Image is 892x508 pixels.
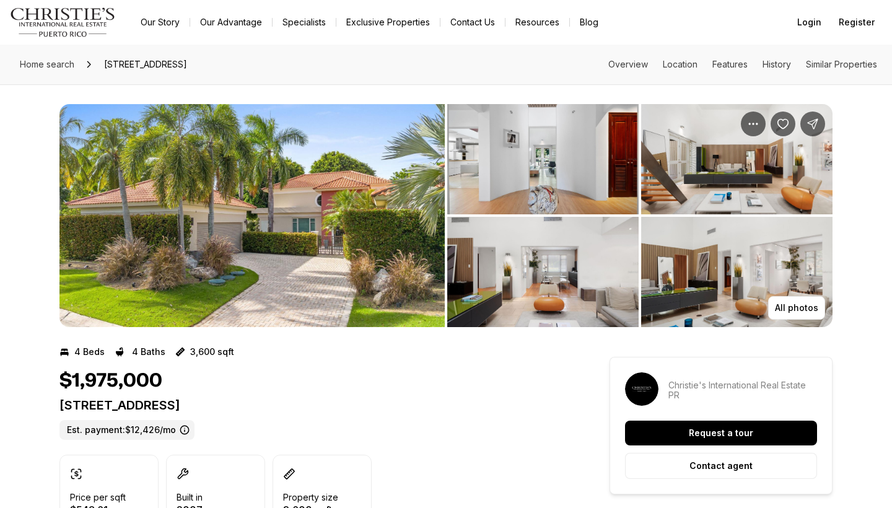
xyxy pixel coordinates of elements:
a: Home search [15,55,79,74]
button: View image gallery [447,104,639,214]
p: Christie's International Real Estate PR [668,380,817,400]
li: 1 of 15 [59,104,445,327]
button: Login [790,10,829,35]
span: Login [797,17,821,27]
button: Request a tour [625,421,817,445]
a: Specialists [273,14,336,31]
a: Skip to: Location [663,59,697,69]
label: Est. payment: $12,426/mo [59,420,195,440]
button: Register [831,10,882,35]
p: 4 Baths [132,347,165,357]
button: View image gallery [641,217,833,327]
button: All photos [768,296,825,320]
span: Home search [20,59,74,69]
a: Resources [505,14,569,31]
a: Skip to: History [763,59,791,69]
a: Our Advantage [190,14,272,31]
a: Blog [570,14,608,31]
button: View image gallery [59,104,445,327]
p: 3,600 sqft [190,347,234,357]
p: Price per sqft [70,493,126,502]
a: Skip to: Overview [608,59,648,69]
span: Register [839,17,875,27]
div: Listing Photos [59,104,833,327]
span: [STREET_ADDRESS] [99,55,192,74]
button: 4 Baths [115,342,165,362]
p: [STREET_ADDRESS] [59,398,565,413]
a: Skip to: Features [712,59,748,69]
li: 2 of 15 [447,104,833,327]
button: Contact Us [440,14,505,31]
p: All photos [775,303,818,313]
h1: $1,975,000 [59,369,162,393]
p: 4 Beds [74,347,105,357]
img: logo [10,7,116,37]
button: View image gallery [447,217,639,327]
p: Property size [283,493,338,502]
p: Built in [177,493,203,502]
button: View image gallery [641,104,833,214]
a: Skip to: Similar Properties [806,59,877,69]
a: Exclusive Properties [336,14,440,31]
button: Share Property: Costa Verde ACADEMY DRIVE #1 [800,112,825,136]
button: Property options [741,112,766,136]
button: Save Property: Costa Verde ACADEMY DRIVE #1 [771,112,795,136]
a: Our Story [131,14,190,31]
button: Contact agent [625,453,817,479]
nav: Page section menu [608,59,877,69]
